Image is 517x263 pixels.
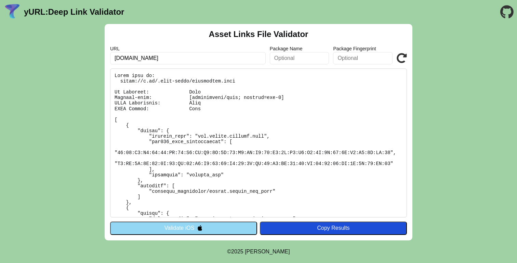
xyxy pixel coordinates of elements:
[227,240,290,263] footer: ©
[209,29,308,39] h2: Asset Links File Validator
[231,249,243,254] span: 2025
[263,225,403,231] div: Copy Results
[110,52,266,64] input: Required
[270,52,329,64] input: Optional
[3,3,21,21] img: yURL Logo
[24,7,124,17] a: yURL:Deep Link Validator
[333,52,393,64] input: Optional
[110,222,257,235] button: Validate iOS
[110,68,407,217] pre: Lorem ipsu do: sitam://c.ad/.elit-seddo/eiusmodtem.inci Ut Laboreet: Dolo Magnaal-enim: [adminimv...
[270,46,329,51] label: Package Name
[197,225,203,231] img: appleIcon.svg
[110,46,266,51] label: URL
[333,46,393,51] label: Package Fingerprint
[245,249,290,254] a: Michael Ibragimchayev's Personal Site
[260,222,407,235] button: Copy Results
